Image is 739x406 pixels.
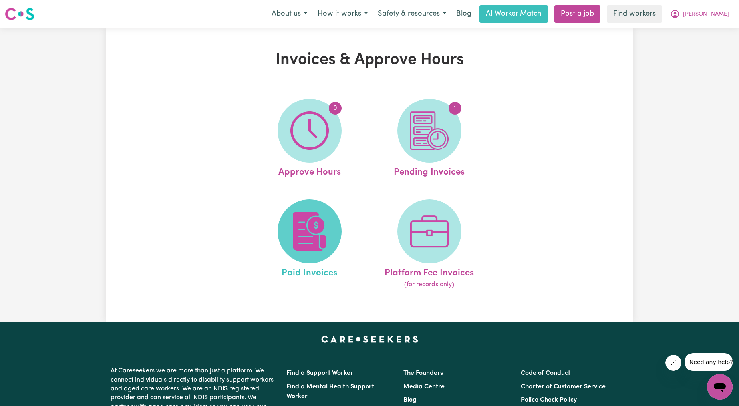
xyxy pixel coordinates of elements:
[403,370,443,376] a: The Founders
[521,397,577,403] a: Police Check Policy
[278,163,341,179] span: Approve Hours
[286,384,374,400] a: Find a Mental Health Support Worker
[521,370,570,376] a: Code of Conduct
[403,384,445,390] a: Media Centre
[286,370,353,376] a: Find a Support Worker
[451,5,476,23] a: Blog
[252,199,367,290] a: Paid Invoices
[665,6,734,22] button: My Account
[665,355,681,371] iframe: Close message
[607,5,662,23] a: Find workers
[5,6,48,12] span: Need any help?
[404,280,454,289] span: (for records only)
[394,163,465,179] span: Pending Invoices
[685,353,733,371] iframe: Message from company
[554,5,600,23] a: Post a job
[479,5,548,23] a: AI Worker Match
[252,99,367,179] a: Approve Hours
[403,397,417,403] a: Blog
[329,102,342,115] span: 0
[282,263,337,280] span: Paid Invoices
[5,7,34,21] img: Careseekers logo
[372,199,487,290] a: Platform Fee Invoices(for records only)
[312,6,373,22] button: How it works
[199,50,540,70] h1: Invoices & Approve Hours
[373,6,451,22] button: Safety & resources
[385,263,474,280] span: Platform Fee Invoices
[707,374,733,400] iframe: Button to launch messaging window
[683,10,729,19] span: [PERSON_NAME]
[449,102,461,115] span: 1
[266,6,312,22] button: About us
[372,99,487,179] a: Pending Invoices
[521,384,606,390] a: Charter of Customer Service
[321,336,418,342] a: Careseekers home page
[5,5,34,23] a: Careseekers logo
